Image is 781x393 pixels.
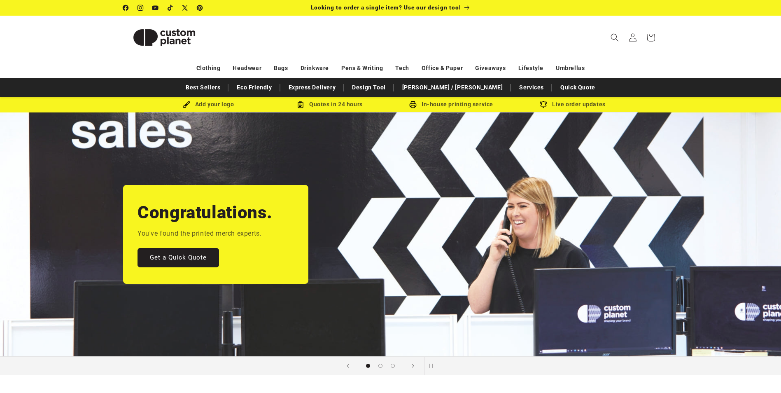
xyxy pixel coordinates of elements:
[515,80,548,95] a: Services
[512,99,634,110] div: Live order updates
[556,61,585,75] a: Umbrellas
[540,101,547,108] img: Order updates
[424,357,443,375] button: Pause slideshow
[138,228,261,240] p: You've found the printed merch experts.
[348,80,390,95] a: Design Tool
[123,19,205,56] img: Custom Planet
[148,99,269,110] div: Add your logo
[391,99,512,110] div: In-house printing service
[409,101,417,108] img: In-house printing
[339,357,357,375] button: Previous slide
[422,61,463,75] a: Office & Paper
[196,61,221,75] a: Clothing
[269,99,391,110] div: Quotes in 24 hours
[311,4,461,11] span: Looking to order a single item? Use our design tool
[404,357,422,375] button: Next slide
[183,101,190,108] img: Brush Icon
[120,16,208,59] a: Custom Planet
[395,61,409,75] a: Tech
[475,61,506,75] a: Giveaways
[297,101,304,108] img: Order Updates Icon
[387,360,399,372] button: Load slide 3 of 3
[182,80,224,95] a: Best Sellers
[274,61,288,75] a: Bags
[233,80,276,95] a: Eco Friendly
[233,61,261,75] a: Headwear
[518,61,543,75] a: Lifestyle
[606,28,624,47] summary: Search
[284,80,340,95] a: Express Delivery
[341,61,383,75] a: Pens & Writing
[138,248,219,267] a: Get a Quick Quote
[301,61,329,75] a: Drinkware
[374,360,387,372] button: Load slide 2 of 3
[362,360,374,372] button: Load slide 1 of 3
[138,201,273,224] h2: Congratulations.
[398,80,507,95] a: [PERSON_NAME] / [PERSON_NAME]
[556,80,599,95] a: Quick Quote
